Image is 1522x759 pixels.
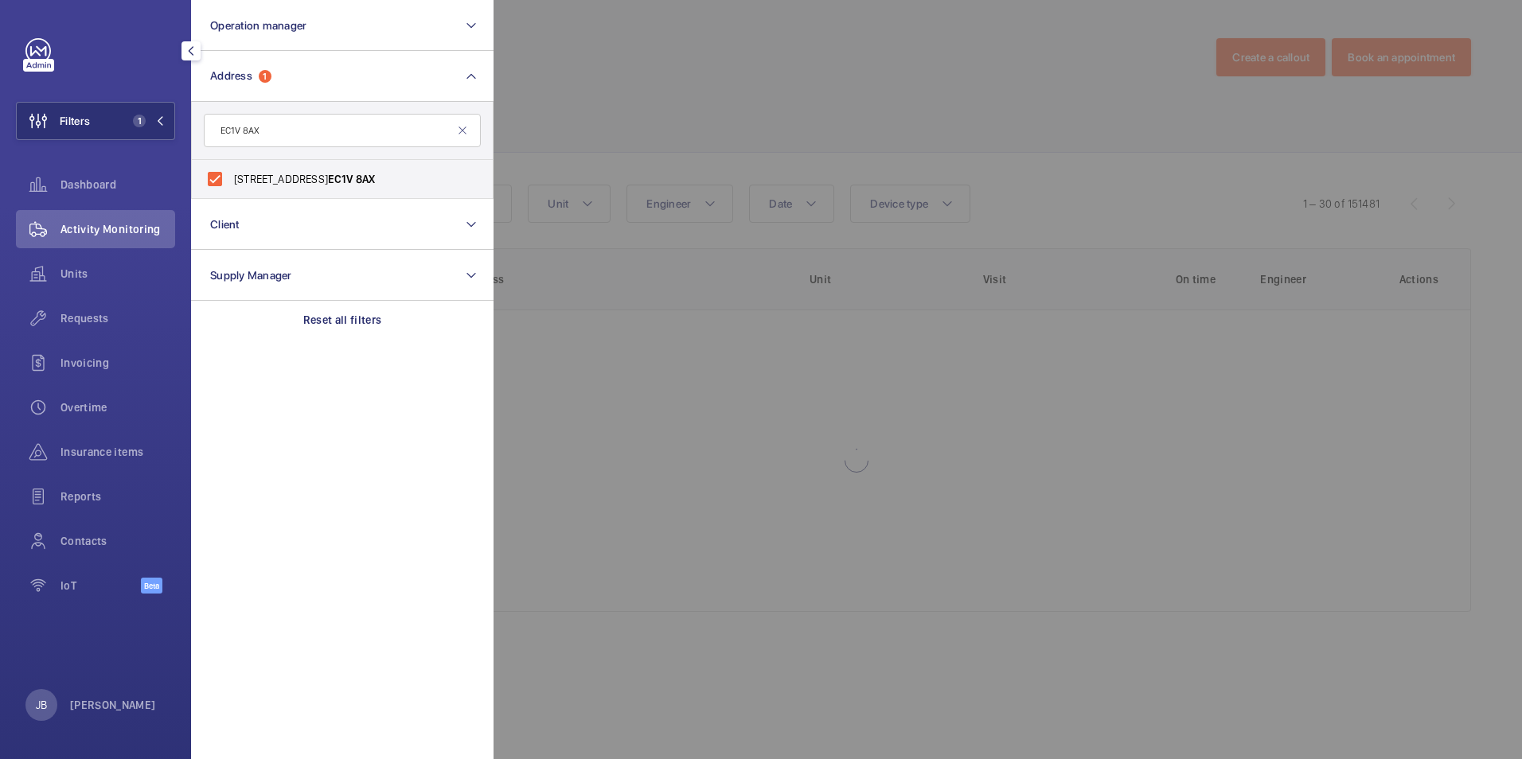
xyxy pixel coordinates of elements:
span: Reports [60,488,175,504]
span: Beta [141,578,162,594]
span: IoT [60,578,141,594]
button: Filters1 [16,102,175,140]
span: Activity Monitoring [60,221,175,237]
span: 1 [133,115,146,127]
span: Invoicing [60,355,175,371]
span: Units [60,266,175,282]
span: Dashboard [60,177,175,193]
span: Requests [60,310,175,326]
span: Insurance items [60,444,175,460]
span: Overtime [60,399,175,415]
p: JB [36,697,47,713]
span: Contacts [60,533,175,549]
span: Filters [60,113,90,129]
p: [PERSON_NAME] [70,697,156,713]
